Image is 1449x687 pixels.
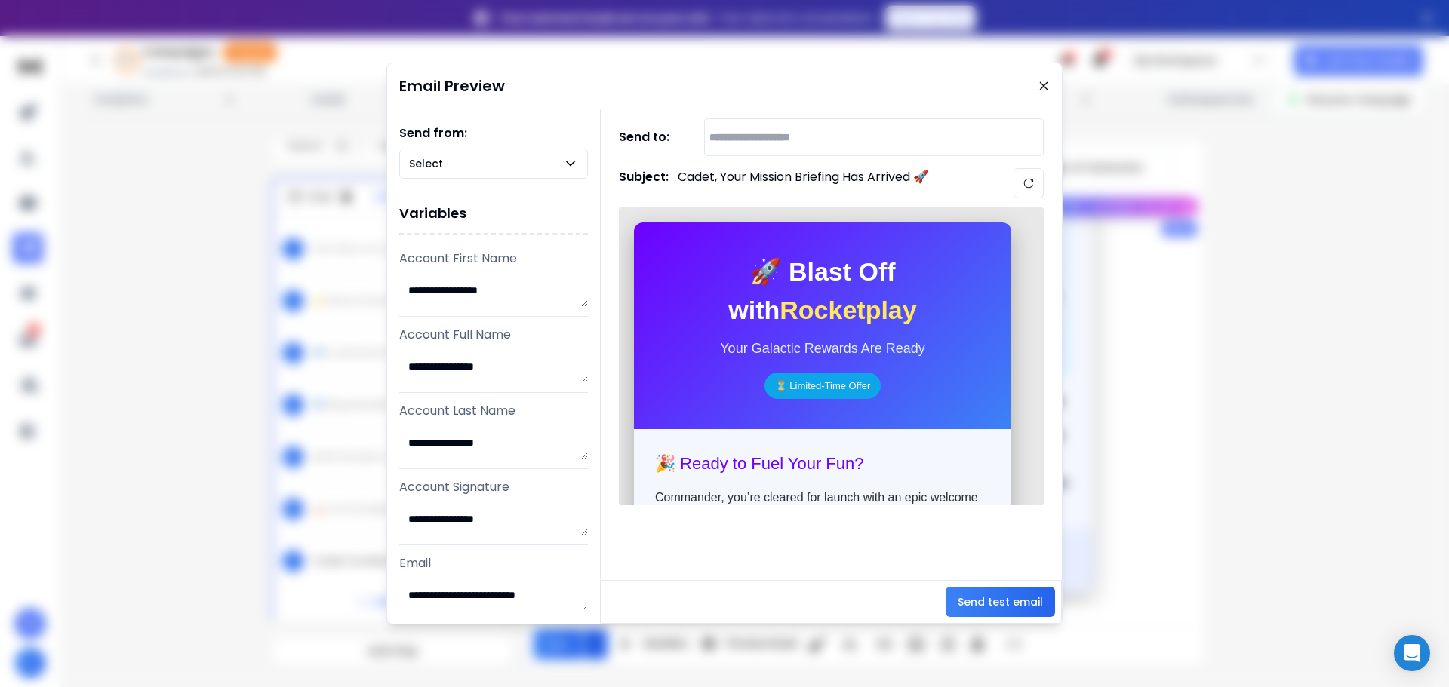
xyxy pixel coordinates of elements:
p: Select [409,156,449,171]
button: Send test email [946,587,1055,617]
h1: 🚀 Blast Off with [653,253,992,330]
span: Rocketplay [780,296,916,324]
h1: Subject: [619,168,669,198]
h1: Email Preview [399,75,505,97]
p: Cadet, Your Mission Briefing Has Arrived 🚀 [678,168,928,198]
div: Open Intercom Messenger [1394,635,1430,671]
div: ⏳ Limited-Time Offer [764,373,881,400]
p: Account Signature [399,478,588,496]
h2: 🎉 Ready to Fuel Your Fun? [655,450,990,477]
p: Account Last Name [399,402,588,420]
h1: Send to: [619,128,679,146]
h1: Send from: [399,124,588,143]
div: Commander, you’re cleared for launch with an epic welcome pack only at : [655,488,990,526]
h1: Variables [399,194,588,235]
p: Email [399,554,588,572]
div: Your Galactic Rewards Are Ready [653,339,992,359]
p: Account First Name [399,250,588,268]
p: Account Full Name [399,326,588,344]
